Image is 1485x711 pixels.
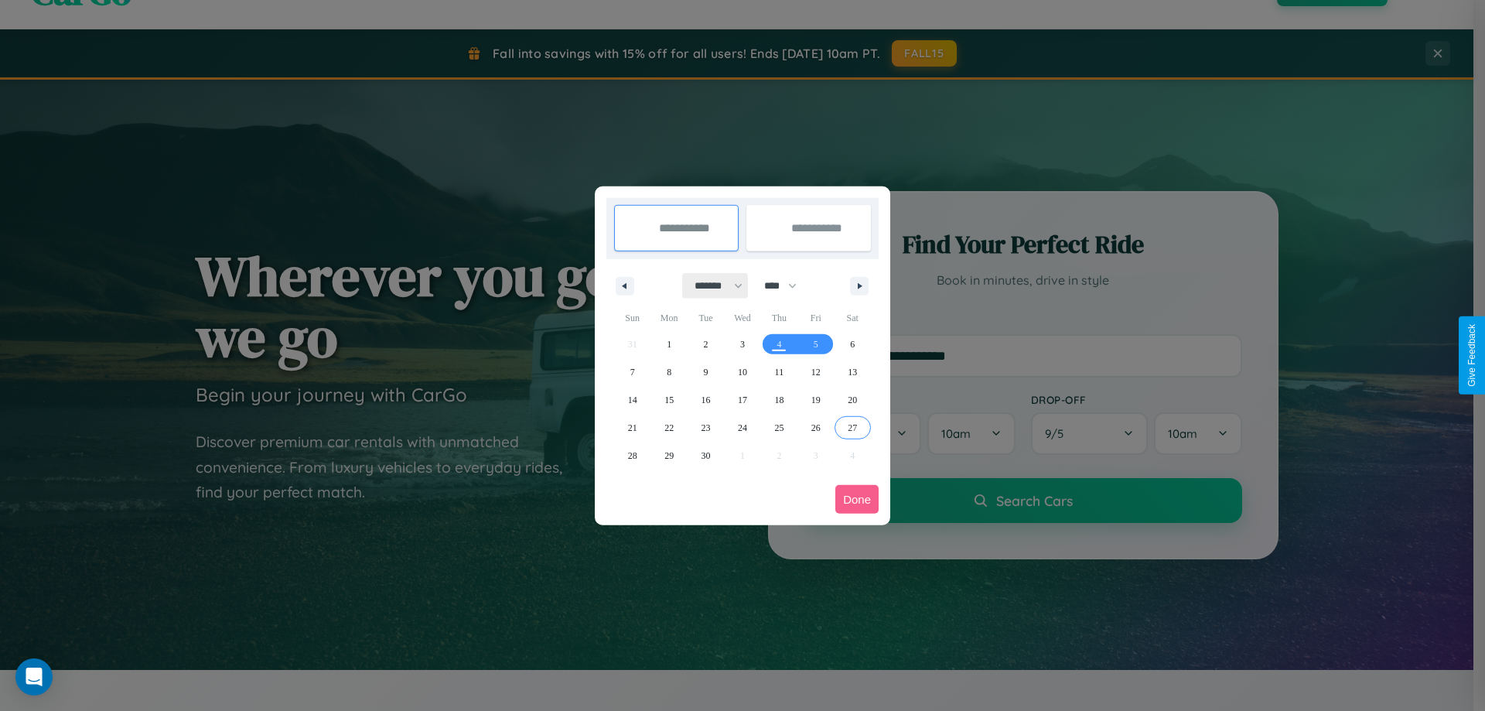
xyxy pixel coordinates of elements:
button: 2 [688,330,724,358]
button: 30 [688,442,724,470]
button: 25 [761,414,797,442]
span: 21 [628,414,637,442]
span: 12 [811,358,821,386]
span: 17 [738,386,747,414]
button: 24 [724,414,760,442]
button: 27 [835,414,871,442]
button: 9 [688,358,724,386]
button: 14 [614,386,650,414]
button: 19 [797,386,834,414]
button: 1 [650,330,687,358]
button: 12 [797,358,834,386]
button: 21 [614,414,650,442]
button: 11 [761,358,797,386]
button: 8 [650,358,687,386]
span: Sun [614,306,650,330]
span: 26 [811,414,821,442]
span: 5 [814,330,818,358]
span: Mon [650,306,687,330]
button: 13 [835,358,871,386]
span: 11 [775,358,784,386]
button: 20 [835,386,871,414]
button: Done [835,485,879,514]
span: 3 [740,330,745,358]
span: Fri [797,306,834,330]
span: 28 [628,442,637,470]
button: 3 [724,330,760,358]
span: 1 [667,330,671,358]
button: 4 [761,330,797,358]
span: 14 [628,386,637,414]
button: 7 [614,358,650,386]
button: 5 [797,330,834,358]
span: 13 [848,358,857,386]
button: 17 [724,386,760,414]
span: Sat [835,306,871,330]
span: 19 [811,386,821,414]
span: Wed [724,306,760,330]
span: 6 [850,330,855,358]
button: 18 [761,386,797,414]
span: 18 [774,386,783,414]
span: 23 [702,414,711,442]
button: 6 [835,330,871,358]
span: 8 [667,358,671,386]
span: Tue [688,306,724,330]
span: 7 [630,358,635,386]
span: 27 [848,414,857,442]
span: 30 [702,442,711,470]
button: 10 [724,358,760,386]
span: 22 [664,414,674,442]
div: Open Intercom Messenger [15,658,53,696]
button: 26 [797,414,834,442]
button: 22 [650,414,687,442]
button: 16 [688,386,724,414]
button: 23 [688,414,724,442]
span: Thu [761,306,797,330]
span: 9 [704,358,708,386]
span: 24 [738,414,747,442]
button: 15 [650,386,687,414]
span: 15 [664,386,674,414]
span: 25 [774,414,783,442]
span: 16 [702,386,711,414]
span: 4 [777,330,781,358]
div: Give Feedback [1466,324,1477,387]
button: 28 [614,442,650,470]
button: 29 [650,442,687,470]
span: 20 [848,386,857,414]
span: 2 [704,330,708,358]
span: 29 [664,442,674,470]
span: 10 [738,358,747,386]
